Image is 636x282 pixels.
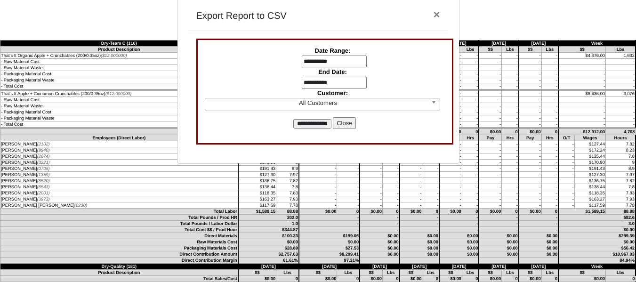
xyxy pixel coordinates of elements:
[317,89,351,97] label: Customer:
[433,8,440,21] span: ×
[426,1,447,28] button: Close
[196,9,287,23] h5: Export Report to CSV
[209,98,427,108] span: All Customers
[318,68,350,75] label: End Date:
[333,117,356,129] button: Close
[315,47,354,54] label: Date Range:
